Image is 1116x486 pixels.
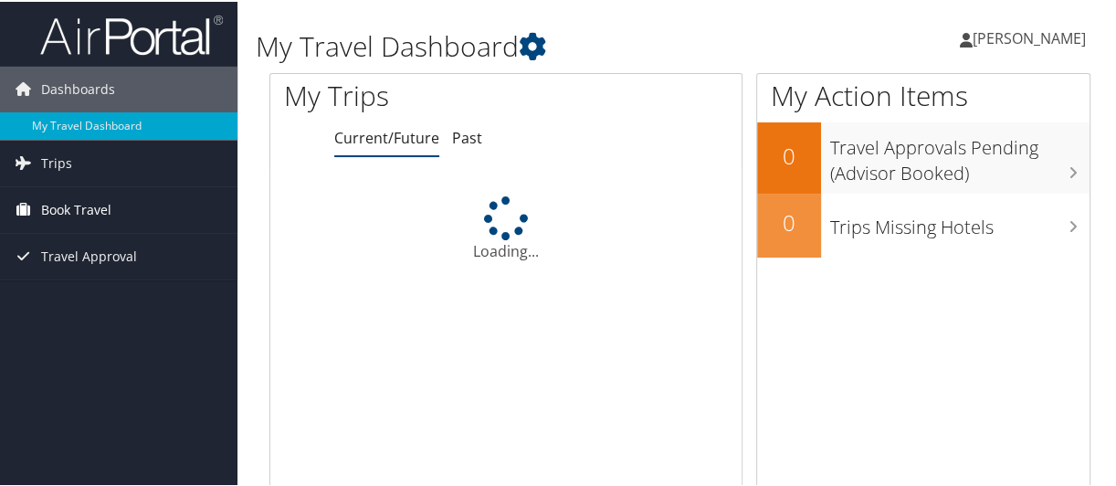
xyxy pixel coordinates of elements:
[960,9,1104,64] a: [PERSON_NAME]
[256,26,821,64] h1: My Travel Dashboard
[757,192,1090,256] a: 0Trips Missing Hotels
[830,124,1090,185] h3: Travel Approvals Pending (Advisor Booked)
[757,139,821,170] h2: 0
[40,12,223,55] img: airportal-logo.png
[973,26,1086,47] span: [PERSON_NAME]
[757,121,1090,191] a: 0Travel Approvals Pending (Advisor Booked)
[334,126,439,146] a: Current/Future
[41,185,111,231] span: Book Travel
[757,206,821,237] h2: 0
[41,232,137,278] span: Travel Approval
[270,195,742,260] div: Loading...
[757,75,1090,113] h1: My Action Items
[41,139,72,185] span: Trips
[830,204,1090,238] h3: Trips Missing Hotels
[41,65,115,111] span: Dashboards
[452,126,482,146] a: Past
[284,75,532,113] h1: My Trips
